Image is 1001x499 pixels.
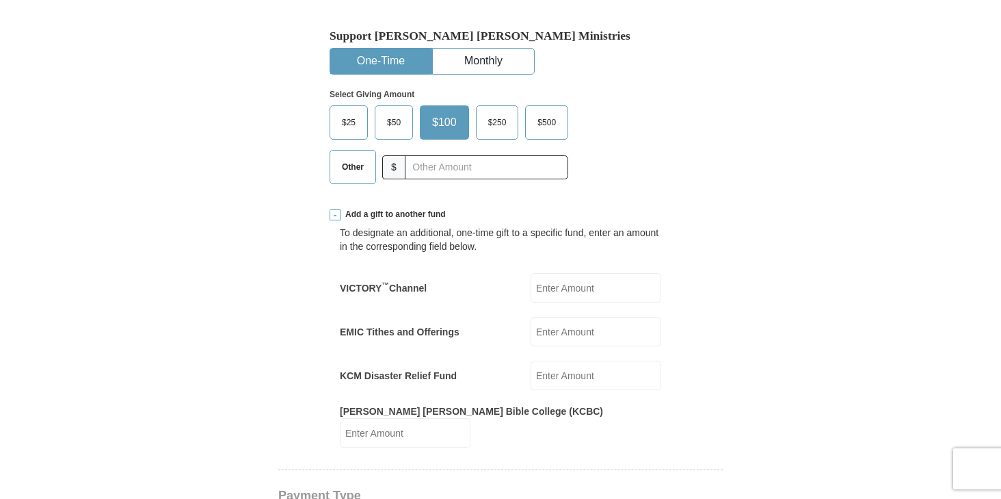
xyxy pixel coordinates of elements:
[382,155,405,179] span: $
[382,281,389,289] sup: ™
[531,273,661,303] input: Enter Amount
[405,155,568,179] input: Other Amount
[330,29,671,43] h5: Support [PERSON_NAME] [PERSON_NAME] Ministries
[531,361,661,390] input: Enter Amount
[380,112,408,133] span: $50
[340,418,470,448] input: Enter Amount
[340,369,457,383] label: KCM Disaster Relief Fund
[340,226,661,253] div: To designate an additional, one-time gift to a specific fund, enter an amount in the correspondin...
[531,112,563,133] span: $500
[335,112,362,133] span: $25
[330,90,414,99] strong: Select Giving Amount
[335,157,371,177] span: Other
[425,112,464,133] span: $100
[340,325,459,339] label: EMIC Tithes and Offerings
[330,49,431,74] button: One-Time
[340,405,603,418] label: [PERSON_NAME] [PERSON_NAME] Bible College (KCBC)
[341,209,446,220] span: Add a gift to another fund
[433,49,534,74] button: Monthly
[340,281,427,295] label: VICTORY Channel
[531,317,661,346] input: Enter Amount
[481,112,513,133] span: $250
